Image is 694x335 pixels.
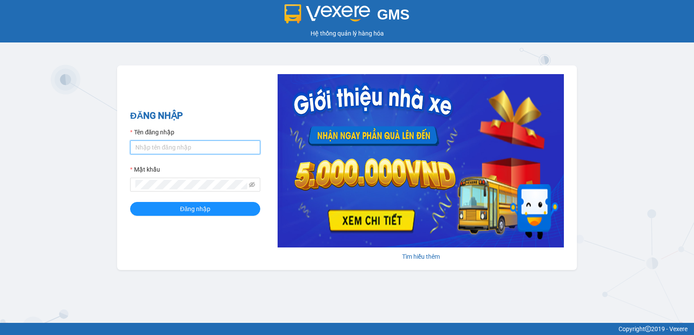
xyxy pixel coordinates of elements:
[130,165,160,174] label: Mật khẩu
[645,326,651,332] span: copyright
[7,324,687,334] div: Copyright 2019 - Vexere
[377,7,409,23] span: GMS
[180,204,210,214] span: Đăng nhập
[278,74,564,247] img: banner-0
[278,252,564,261] div: Tìm hiểu thêm
[285,4,370,23] img: logo 2
[135,180,247,189] input: Mật khẩu
[285,13,410,20] a: GMS
[130,202,260,216] button: Đăng nhập
[130,140,260,154] input: Tên đăng nhập
[249,182,255,188] span: eye-invisible
[130,127,174,137] label: Tên đăng nhập
[2,29,692,38] div: Hệ thống quản lý hàng hóa
[130,109,260,123] h2: ĐĂNG NHẬP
